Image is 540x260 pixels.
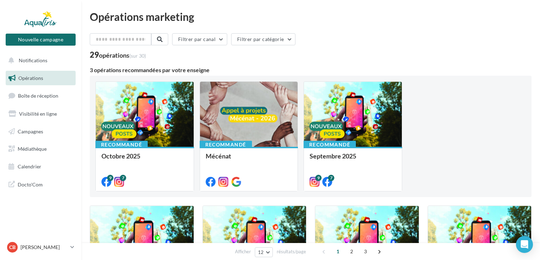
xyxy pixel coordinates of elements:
[172,33,227,45] button: Filtrer par canal
[255,247,273,257] button: 12
[99,52,146,58] div: opérations
[277,248,306,255] span: résultats/page
[20,244,67,251] p: [PERSON_NAME]
[18,128,43,134] span: Campagnes
[4,177,77,192] a: Docto'Com
[4,106,77,121] a: Visibilité en ligne
[235,248,251,255] span: Afficher
[6,34,76,46] button: Nouvelle campagne
[95,141,148,149] div: Recommandé
[310,152,396,167] div: Septembre 2025
[4,53,74,68] button: Notifications
[120,175,126,181] div: 7
[18,75,43,81] span: Opérations
[107,175,113,181] div: 9
[4,159,77,174] a: Calendrier
[328,175,334,181] div: 7
[6,241,76,254] a: CB [PERSON_NAME]
[90,67,532,73] div: 3 opérations recommandées par votre enseigne
[90,11,532,22] div: Opérations marketing
[4,88,77,103] a: Boîte de réception
[18,146,47,152] span: Médiathèque
[346,246,357,257] span: 2
[18,180,43,189] span: Docto'Com
[4,71,77,86] a: Opérations
[18,93,58,99] span: Boîte de réception
[4,141,77,156] a: Médiathèque
[258,249,264,255] span: 12
[90,51,146,59] div: 29
[304,141,356,149] div: Recommandé
[360,246,371,257] span: 3
[516,236,533,253] div: Open Intercom Messenger
[18,163,41,169] span: Calendrier
[129,53,146,59] span: (sur 30)
[9,244,16,251] span: CB
[19,111,57,117] span: Visibilité en ligne
[101,152,188,167] div: Octobre 2025
[200,141,252,149] div: Recommandé
[206,152,292,167] div: Mécénat
[19,57,47,63] span: Notifications
[315,175,322,181] div: 9
[4,124,77,139] a: Campagnes
[231,33,295,45] button: Filtrer par catégorie
[332,246,344,257] span: 1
